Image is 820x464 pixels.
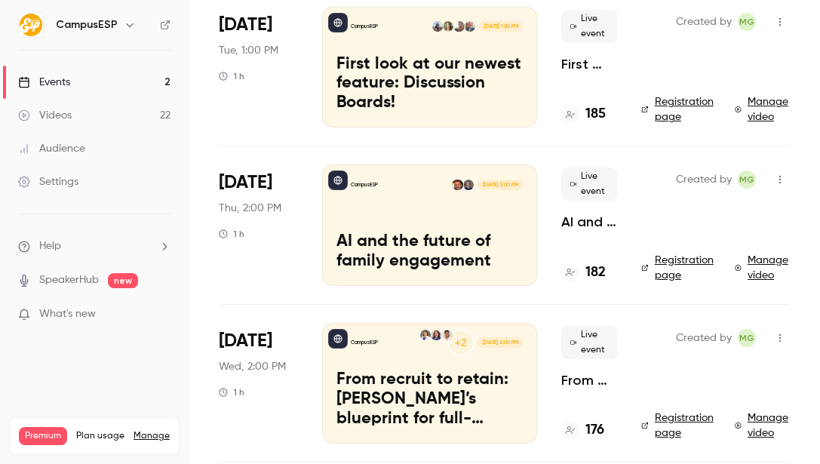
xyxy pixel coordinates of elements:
span: What's new [39,306,96,322]
div: Aug 6 Wed, 2:00 PM (America/New York) [219,323,298,444]
span: [DATE] 2:00 PM [478,337,522,348]
img: Maura Flaschner [420,330,431,340]
a: First look at our newest feature: Discussion Boards!CampusESPGavin GrivnaDanielle DreeszenBrooke ... [322,7,537,128]
div: Sep 16 Tue, 1:00 PM (America/New York) [219,7,298,128]
a: Registration page [641,253,717,283]
img: Dave Becker [463,180,474,190]
div: Events [18,75,70,90]
h4: 182 [585,263,606,283]
span: Wed, 2:00 PM [219,359,286,374]
a: From recruit to retain: [PERSON_NAME]’s blueprint for full-lifecycle family engagement [561,371,617,389]
div: 1 h [219,386,244,398]
p: First look at our newest feature: Discussion Boards! [336,55,523,113]
a: Manage [134,430,170,442]
span: [DATE] 2:00 PM [478,180,522,190]
img: Gavin Grivna [465,21,475,32]
h4: 185 [585,104,606,124]
div: Settings [18,174,78,189]
span: Live event [561,167,617,201]
div: 1 h [219,70,244,82]
div: Sep 11 Thu, 2:00 PM (America/New York) [219,164,298,285]
a: AI and the future of family engagement [561,213,617,231]
span: MG [739,329,754,347]
span: Help [39,238,61,254]
span: Plan usage [76,430,124,442]
span: [DATE] [219,171,272,195]
iframe: Noticeable Trigger [152,308,170,321]
h4: 176 [585,420,604,441]
img: James Bright [452,180,462,190]
p: From recruit to retain: [PERSON_NAME]’s blueprint for full-lifecycle family engagement [336,370,523,429]
span: [DATE] 1:00 PM [479,21,522,32]
span: Melissa Greiner [738,171,756,189]
a: Registration page [641,410,717,441]
a: From recruit to retain: FAU’s blueprint for full-lifecycle family engagementCampusESP+2Nelson Bar... [322,323,537,444]
span: Created by [676,13,732,31]
span: Melissa Greiner [738,329,756,347]
a: Manage video [735,253,792,283]
span: Live event [561,326,617,359]
span: MG [739,171,754,189]
span: Thu, 2:00 PM [219,201,281,216]
span: Created by [676,329,732,347]
li: help-dropdown-opener [18,238,170,254]
div: Audience [18,141,85,156]
img: Tiffany Zheng [432,21,443,32]
p: AI and the future of family engagement [336,232,523,272]
img: Brooke Sterneck [443,21,453,32]
div: 1 h [219,228,244,240]
p: CampusESP [351,339,378,346]
a: AI and the future of family engagementCampusESPDave BeckerJames Bright[DATE] 2:00 PMAI and the fu... [322,164,537,285]
span: [DATE] [219,329,272,353]
img: CampusESP [19,13,43,37]
p: CampusESP [351,23,378,30]
span: MG [739,13,754,31]
a: Manage video [735,94,792,124]
span: Live event [561,10,617,43]
a: 176 [561,420,604,441]
div: +2 [447,329,474,356]
span: Tue, 1:00 PM [219,43,278,58]
img: Danielle Dreeszen [453,21,464,32]
span: Melissa Greiner [738,13,756,31]
p: CampusESP [351,181,378,189]
h6: CampusESP [56,17,118,32]
div: Videos [18,108,72,123]
span: [DATE] [219,13,272,37]
a: 182 [561,263,606,283]
img: Nelson Barahona [442,330,453,340]
a: 185 [561,104,606,124]
a: First look at our newest feature: Discussion Boards! [561,55,617,73]
a: Manage video [735,410,792,441]
span: Premium [19,427,67,445]
span: Created by [676,171,732,189]
img: Kerri Meeks-Griffin [431,330,441,340]
span: new [108,273,138,288]
a: SpeakerHub [39,272,99,288]
a: Registration page [641,94,717,124]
